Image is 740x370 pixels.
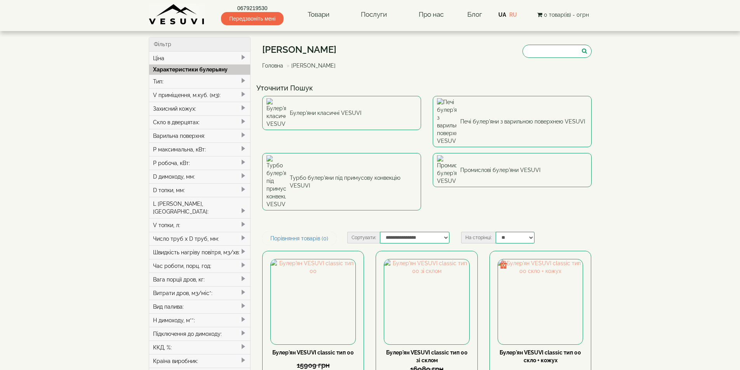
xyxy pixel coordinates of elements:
img: Булер'яни класичні VESUVI [266,98,286,128]
a: Головна [262,63,283,69]
a: Булер'ян VESUVI classic тип 00 зі склом [386,349,468,363]
a: Промислові булер'яни VESUVI Промислові булер'яни VESUVI [433,153,592,187]
div: Характеристики булерьяну [149,64,251,75]
div: V топки, л: [149,218,251,232]
h4: Уточнити Пошук [256,84,597,92]
div: Вага порції дров, кг: [149,273,251,286]
div: Фільтр [149,37,251,52]
img: Завод VESUVI [149,4,205,25]
img: gift [500,261,507,269]
div: Швидкість нагріву повітря, м3/хв: [149,245,251,259]
a: Про нас [411,6,451,24]
a: UA [498,12,506,18]
div: Захисний кожух: [149,102,251,115]
label: Сортувати: [347,232,380,243]
div: D димоходу, мм: [149,170,251,183]
a: Булер'яни класичні VESUVI Булер'яни класичні VESUVI [262,96,421,130]
a: Турбо булер'яни під примусову конвекцію VESUVI Турбо булер'яни під примусову конвекцію VESUVI [262,153,421,210]
div: D топки, мм: [149,183,251,197]
a: Товари [300,6,337,24]
a: Послуги [353,6,395,24]
div: Підключення до димоходу: [149,327,251,340]
div: Витрати дров, м3/міс*: [149,286,251,300]
div: Країна виробник: [149,354,251,368]
img: Печі булер'яни з варильною поверхнею VESUVI [437,98,456,145]
div: P робоча, кВт: [149,156,251,170]
div: L [PERSON_NAME], [GEOGRAPHIC_DATA]: [149,197,251,218]
span: Передзвоніть мені [221,12,284,25]
label: На сторінці: [461,232,496,243]
a: Печі булер'яни з варильною поверхнею VESUVI Печі булер'яни з варильною поверхнею VESUVI [433,96,592,147]
a: 0679219530 [221,4,284,12]
button: 0 товар(ів) - 0грн [535,10,591,19]
div: Число труб x D труб, мм: [149,232,251,245]
div: V приміщення, м.куб. (м3): [149,88,251,102]
div: H димоходу, м**: [149,313,251,327]
span: 0 товар(ів) - 0грн [544,12,589,18]
div: ККД, %: [149,340,251,354]
div: Скло в дверцятах: [149,115,251,129]
img: Булер'ян VESUVI classic тип 00 зі склом [384,259,469,344]
div: Варильна поверхня: [149,129,251,142]
img: Турбо булер'яни під примусову конвекцію VESUVI [266,155,286,208]
a: Блог [467,10,482,18]
img: Булер'ян VESUVI classic тип 00 скло + кожух [498,259,583,344]
div: Час роботи, порц. год: [149,259,251,273]
h1: [PERSON_NAME] [262,45,341,55]
a: Порівняння товарів (0) [262,232,336,245]
a: Булер'ян VESUVI classic тип 00 скло + кожух [500,349,581,363]
a: Булер'ян VESUVI classic тип 00 [272,349,354,356]
li: [PERSON_NAME] [285,62,336,69]
div: Тип: [149,75,251,88]
img: Булер'ян VESUVI classic тип 00 [271,259,355,344]
div: Ціна [149,52,251,65]
div: Вид палива: [149,300,251,313]
a: RU [509,12,517,18]
div: P максимальна, кВт: [149,142,251,156]
img: Промислові булер'яни VESUVI [437,155,456,185]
